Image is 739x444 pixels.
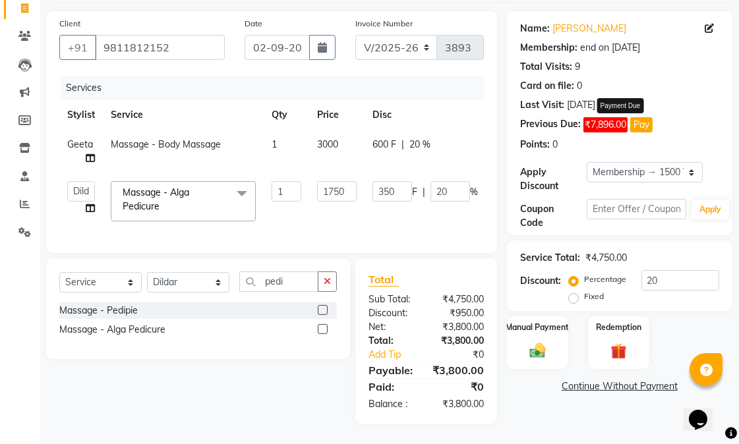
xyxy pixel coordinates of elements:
span: Geeta [67,138,93,150]
div: [DATE] [567,98,595,112]
a: Add Tip [359,348,438,362]
span: 20 % [409,138,430,152]
div: 0 [552,138,558,152]
button: +91 [59,35,96,60]
div: ₹3,800.00 [427,320,494,334]
span: Total [369,273,399,287]
div: Apply Discount [520,165,587,193]
span: F [412,185,417,199]
div: Points: [520,138,550,152]
div: Total Visits: [520,60,572,74]
div: Name: [520,22,550,36]
th: Qty [264,100,309,130]
label: Invoice Number [355,18,413,30]
div: Net: [359,320,427,334]
div: ₹3,800.00 [427,397,494,411]
iframe: chat widget [684,391,726,431]
div: ₹950.00 [427,306,494,320]
div: 9 [575,60,580,74]
img: _gift.svg [606,341,632,361]
th: Stylist [59,100,103,130]
span: ₹7,896.00 [583,117,628,132]
label: Client [59,18,80,30]
label: Fixed [584,291,604,302]
span: 600 F [372,138,396,152]
div: ₹3,800.00 [423,362,494,378]
div: Services [61,76,494,100]
div: Previous Due: [520,117,581,132]
th: Service [103,100,264,130]
div: Balance : [359,397,427,411]
div: Payable: [359,362,423,378]
a: x [160,200,165,212]
div: end on [DATE] [580,41,640,55]
div: Sub Total: [359,292,427,306]
th: Price [309,100,365,130]
label: Date [245,18,262,30]
th: Disc [365,100,486,130]
label: Manual Payment [506,321,570,333]
label: Percentage [584,273,626,285]
span: | [423,185,425,199]
div: Membership: [520,41,577,55]
label: Redemption [596,321,641,333]
span: Massage - Body Massage [111,138,221,150]
div: Total: [359,334,427,348]
div: ₹0 [438,348,494,362]
button: Apply [692,200,729,219]
button: Pay [630,117,653,132]
input: Enter Offer / Coupon Code [587,199,686,219]
input: Search or Scan [239,271,318,292]
span: 1 [272,138,277,150]
div: Paid: [359,379,427,395]
a: [PERSON_NAME] [552,22,626,36]
span: Massage - Alga Pedicure [123,186,189,212]
input: Search by Name/Mobile/Email/Code [95,35,225,60]
div: Discount: [359,306,427,320]
img: _cash.svg [525,341,551,360]
div: Payment Due [597,98,644,113]
div: Coupon Code [520,202,587,230]
div: ₹4,750.00 [427,292,494,306]
div: ₹4,750.00 [585,251,627,265]
span: | [401,138,404,152]
div: Service Total: [520,251,580,265]
div: Last Visit: [520,98,564,112]
div: Massage - Pedipie [59,304,138,318]
div: 0 [577,79,582,93]
span: % [470,185,478,199]
span: 3000 [317,138,338,150]
div: Massage - Alga Pedicure [59,323,165,337]
a: Continue Without Payment [510,379,730,393]
div: ₹3,800.00 [427,334,494,348]
div: Discount: [520,274,561,288]
div: Card on file: [520,79,574,93]
div: ₹0 [427,379,494,395]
